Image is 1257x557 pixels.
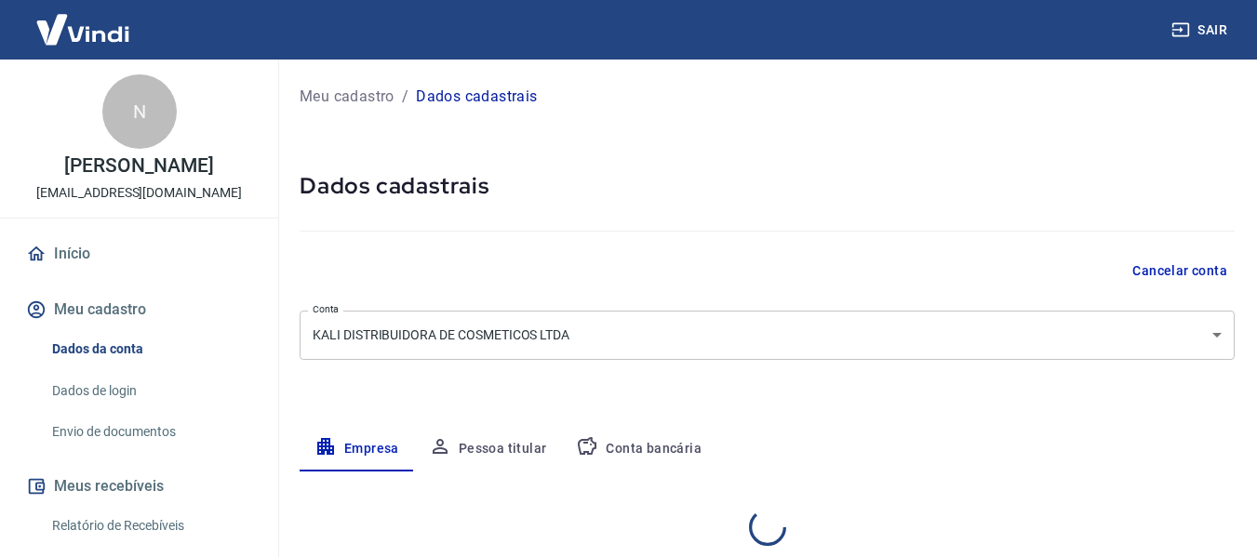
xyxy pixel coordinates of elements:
[22,289,256,330] button: Meu cadastro
[45,330,256,368] a: Dados da conta
[22,466,256,507] button: Meus recebíveis
[22,1,143,58] img: Vindi
[313,302,339,316] label: Conta
[1168,13,1235,47] button: Sair
[300,427,414,471] button: Empresa
[102,74,177,149] div: N
[300,86,394,108] a: Meu cadastro
[45,372,256,410] a: Dados de login
[561,427,716,471] button: Conta bancária
[64,156,213,176] p: [PERSON_NAME]
[300,311,1235,360] div: KALI DISTRIBUIDORA DE COSMETICOS LTDA
[36,183,242,203] p: [EMAIL_ADDRESS][DOMAIN_NAME]
[22,233,256,274] a: Início
[45,413,256,451] a: Envio de documentos
[402,86,408,108] p: /
[300,171,1235,201] h5: Dados cadastrais
[45,507,256,545] a: Relatório de Recebíveis
[414,427,562,471] button: Pessoa titular
[1125,254,1235,288] button: Cancelar conta
[416,86,537,108] p: Dados cadastrais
